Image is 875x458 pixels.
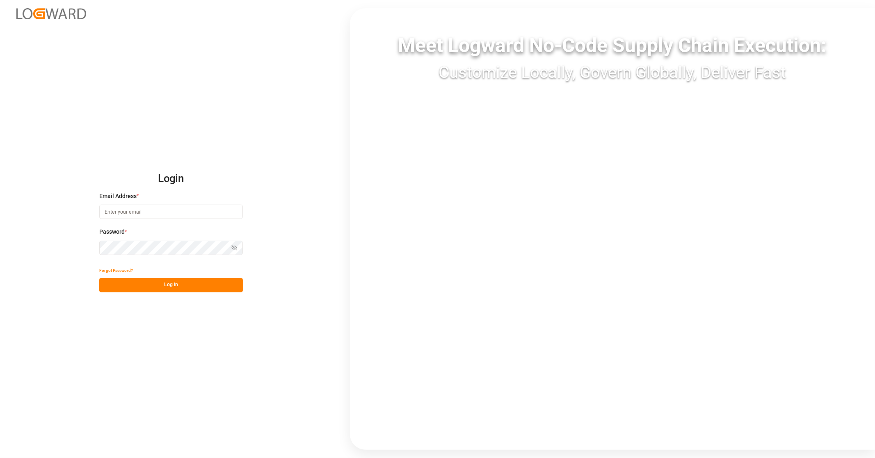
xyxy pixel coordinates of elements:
span: Password [99,228,125,236]
button: Forgot Password? [99,264,133,278]
button: Log In [99,278,243,292]
span: Email Address [99,192,137,201]
div: Customize Locally, Govern Globally, Deliver Fast [350,60,875,85]
div: Meet Logward No-Code Supply Chain Execution: [350,31,875,60]
img: Logward_new_orange.png [16,8,86,19]
h2: Login [99,166,243,192]
input: Enter your email [99,205,243,219]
